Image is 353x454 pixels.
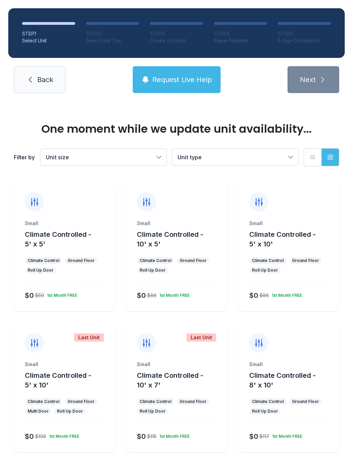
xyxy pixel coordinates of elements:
div: Ground Floor [180,258,206,263]
div: Multi Door [28,408,49,414]
div: Ground Floor [68,399,94,404]
div: Ground Floor [292,258,319,263]
div: Last Unit [74,333,104,342]
span: Climate Controlled - 10' x 7' [137,371,203,389]
div: Ground Floor [292,399,319,404]
span: Request Live Help [152,75,212,84]
div: Climate Control [28,399,59,404]
div: Roll Up Door [57,408,83,414]
button: Unit type [172,149,298,165]
button: Climate Controlled - 5' x 5' [25,230,112,249]
div: Select Unit [22,37,75,44]
span: Climate Controlled - 10' x 5' [137,230,203,248]
div: 1st Month FREE [46,431,79,439]
div: Create Account [150,37,203,44]
div: STEP 4 [214,30,267,37]
div: Small [137,361,216,368]
button: Unit size [40,149,167,165]
div: $0 [137,432,146,441]
div: Climate Control [252,258,284,263]
div: Roll Up Door [252,408,278,414]
div: 1st Month FREE [157,290,190,298]
div: $59 [35,292,44,299]
button: Climate Controlled - 10' x 5' [137,230,224,249]
span: Back [37,75,53,84]
span: Climate Controlled - 5' x 5' [25,230,91,248]
div: $106 [35,433,46,440]
div: $0 [25,432,34,441]
div: Roll Up Door [140,408,165,414]
div: 1st Month FREE [269,431,302,439]
div: STEP 1 [22,30,75,37]
div: $0 [249,291,258,300]
div: Select Unit Tier [86,37,139,44]
div: Filter by [14,153,35,161]
div: Ground Floor [180,399,206,404]
div: $86 [147,292,157,299]
div: Climate Control [140,258,171,263]
div: One moment while we update unit availability... [14,123,339,134]
div: Small [25,220,104,227]
div: Make Payment [214,37,267,44]
div: Last Unit [186,333,216,342]
div: $86 [260,292,269,299]
span: Climate Controlled - 5' x 10' [249,230,316,248]
div: Small [249,361,328,368]
div: STEP 5 [278,30,331,37]
div: Climate Control [252,399,284,404]
div: $0 [25,291,34,300]
div: Ground Floor [68,258,94,263]
button: Climate Controlled - 5' x 10' [25,371,112,390]
div: Small [249,220,328,227]
div: STEP 3 [150,30,203,37]
button: Climate Controlled - 5' x 10' [249,230,336,249]
div: STEP 2 [86,30,139,37]
div: Roll Up Door [252,268,278,273]
div: $115 [147,433,157,440]
span: Climate Controlled - 8' x 10' [249,371,316,389]
button: Climate Controlled - 8' x 10' [249,371,336,390]
button: Climate Controlled - 10' x 7' [137,371,224,390]
div: 1st Month FREE [157,431,190,439]
div: Small [137,220,216,227]
div: Roll Up Door [28,268,53,273]
span: Unit type [178,154,202,161]
span: Unit size [46,154,69,161]
div: Climate Control [140,399,171,404]
div: $117 [260,433,269,440]
div: Small [25,361,104,368]
span: Climate Controlled - 5' x 10' [25,371,91,389]
div: 1st Month FREE [269,290,302,298]
div: Climate Control [28,258,59,263]
div: E-Sign Documents [278,37,331,44]
span: Next [300,75,316,84]
div: Roll Up Door [140,268,165,273]
div: $0 [249,432,258,441]
div: $0 [137,291,146,300]
div: 1st Month FREE [44,290,77,298]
